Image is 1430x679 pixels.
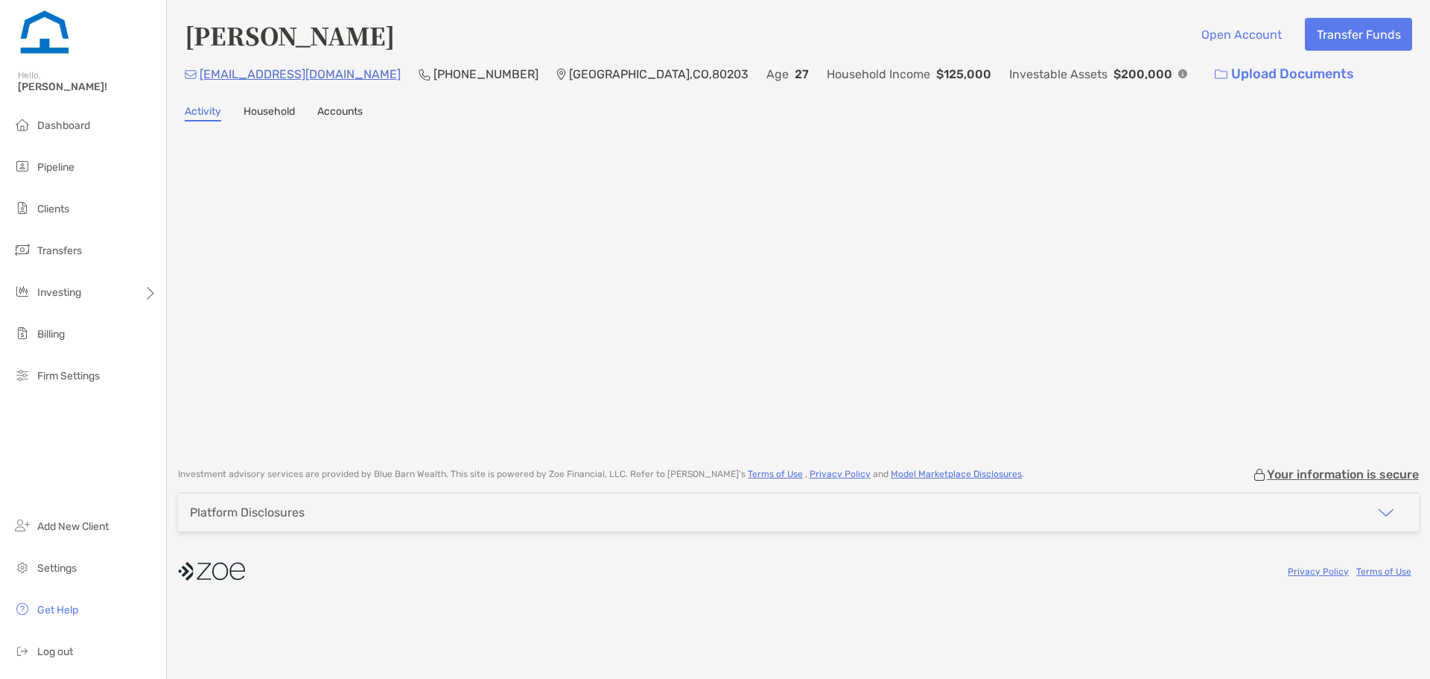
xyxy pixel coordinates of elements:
img: icon arrow [1377,504,1395,522]
span: Firm Settings [37,370,100,382]
a: Household [244,105,295,121]
span: [PERSON_NAME]! [18,80,157,93]
img: company logo [178,555,245,588]
img: clients icon [13,199,31,217]
span: Billing [37,328,65,341]
a: Activity [185,105,221,121]
a: Privacy Policy [1288,566,1349,577]
img: Email Icon [185,70,197,79]
p: Age [766,65,789,83]
p: Investment advisory services are provided by Blue Barn Wealth . This site is powered by Zoe Finan... [178,469,1024,480]
img: settings icon [13,558,31,576]
img: pipeline icon [13,157,31,175]
a: Upload Documents [1205,58,1364,90]
p: 27 [795,65,809,83]
a: Privacy Policy [810,469,871,479]
h4: [PERSON_NAME] [185,18,395,52]
span: Pipeline [37,161,74,174]
span: Clients [37,203,69,215]
div: Platform Disclosures [190,505,305,519]
a: Accounts [317,105,363,121]
span: Log out [37,645,73,658]
p: $200,000 [1113,65,1172,83]
img: get-help icon [13,600,31,618]
img: firm-settings icon [13,366,31,384]
p: Your information is secure [1267,467,1419,481]
span: Investing [37,286,81,299]
span: Dashboard [37,119,90,132]
p: Household Income [827,65,930,83]
p: [PHONE_NUMBER] [433,65,538,83]
span: Transfers [37,244,82,257]
span: Add New Client [37,520,109,533]
img: add_new_client icon [13,517,31,534]
button: Open Account [1189,18,1293,51]
span: Get Help [37,604,78,616]
img: Phone Icon [419,69,430,80]
img: button icon [1215,69,1227,80]
img: logout icon [13,642,31,660]
a: Model Marketplace Disclosures [891,469,1022,479]
span: Settings [37,562,77,575]
img: billing icon [13,324,31,342]
p: Investable Assets [1009,65,1108,83]
img: transfers icon [13,241,31,259]
p: [EMAIL_ADDRESS][DOMAIN_NAME] [200,65,401,83]
img: Info Icon [1178,69,1187,78]
p: $125,000 [936,65,991,83]
button: Transfer Funds [1305,18,1412,51]
a: Terms of Use [1356,566,1411,577]
img: dashboard icon [13,116,31,133]
a: Terms of Use [748,469,803,479]
p: [GEOGRAPHIC_DATA] , CO , 80203 [569,65,749,83]
img: investing icon [13,282,31,300]
img: Location Icon [556,69,566,80]
img: Zoe Logo [18,6,71,60]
